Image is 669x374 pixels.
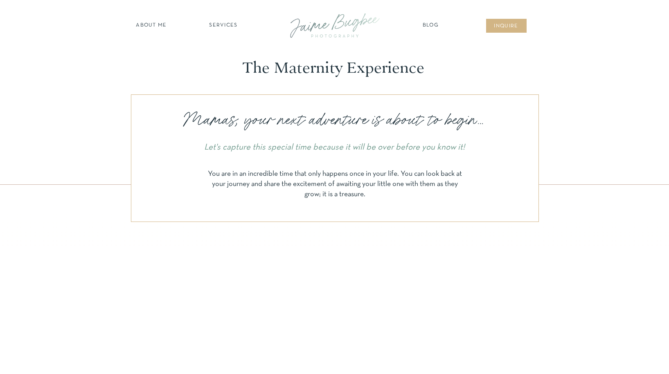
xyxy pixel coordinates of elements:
a: SERVICES [200,22,247,30]
a: inqUIre [490,22,523,31]
p: Mamas, your next adventure is about to begin... [177,108,493,132]
p: You are in an incredible time that only happens once in your life. You can look back at your jour... [208,169,462,198]
p: The Maternity Experience [243,59,427,77]
i: Let's capture this special time because it will be over before you know it! [204,143,465,151]
a: Blog [421,22,441,30]
a: about ME [134,22,169,30]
